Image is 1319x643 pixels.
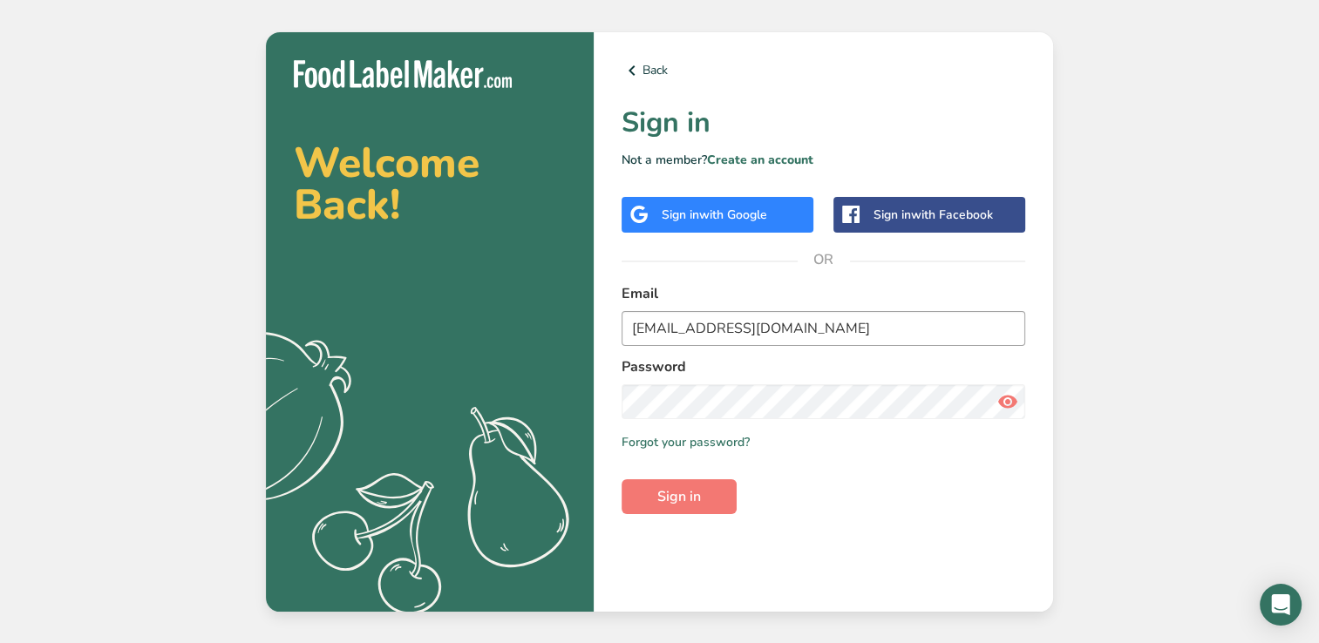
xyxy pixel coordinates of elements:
[622,479,737,514] button: Sign in
[657,486,701,507] span: Sign in
[707,152,813,168] a: Create an account
[622,356,1025,377] label: Password
[911,206,993,223] span: with Facebook
[622,151,1025,169] p: Not a member?
[798,234,850,286] span: OR
[622,311,1025,346] input: Enter Your Email
[1260,584,1302,626] div: Open Intercom Messenger
[294,60,512,89] img: Food Label Maker
[874,206,993,224] div: Sign in
[622,433,750,451] a: Forgot your password?
[699,206,767,223] span: with Google
[622,60,1025,81] a: Back
[622,102,1025,144] h1: Sign in
[294,142,566,226] h2: Welcome Back!
[662,206,767,224] div: Sign in
[622,283,1025,304] label: Email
